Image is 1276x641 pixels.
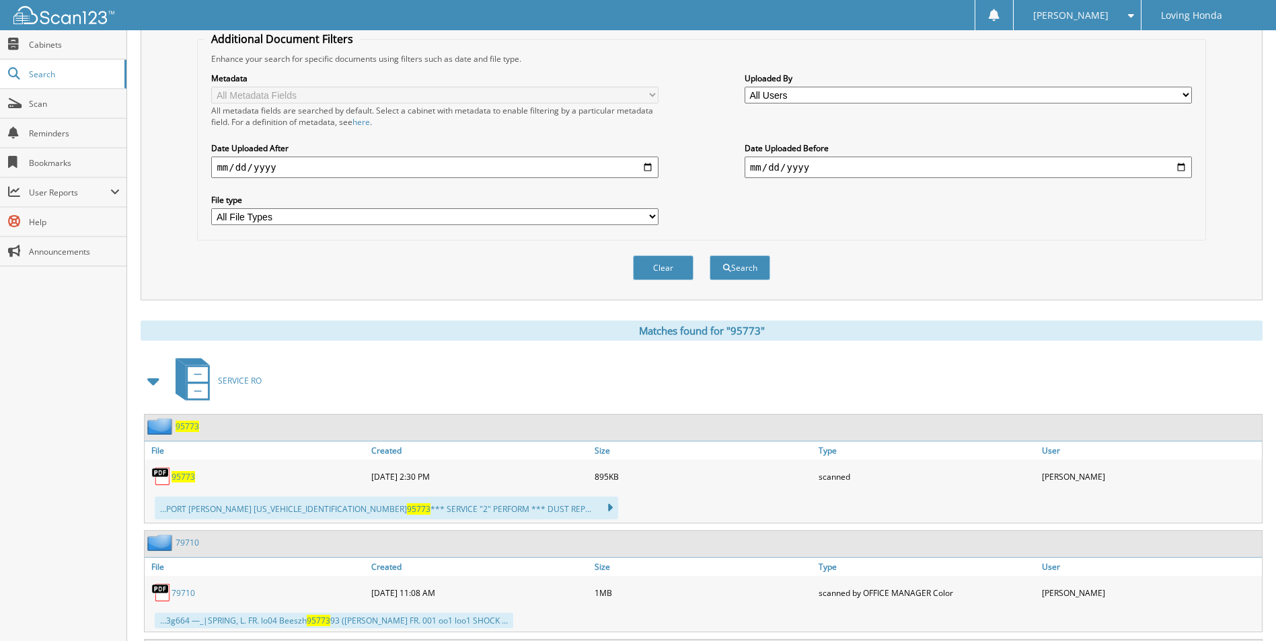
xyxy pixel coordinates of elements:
[368,579,591,606] div: [DATE] 11:08 AM
[1039,441,1262,460] a: User
[352,116,370,128] a: here
[591,441,815,460] a: Size
[29,39,120,50] span: Cabinets
[29,69,118,80] span: Search
[1039,463,1262,490] div: [PERSON_NAME]
[211,194,659,206] label: File type
[147,534,176,551] img: folder2.png
[407,503,430,515] span: 95773
[1039,579,1262,606] div: [PERSON_NAME]
[211,157,659,178] input: start
[172,471,195,482] a: 95773
[176,537,199,548] a: 79710
[13,6,114,24] img: scan123-logo-white.svg
[307,615,330,626] span: 95773
[1033,11,1109,19] span: [PERSON_NAME]
[204,32,360,46] legend: Additional Document Filters
[710,255,770,280] button: Search
[147,418,176,435] img: folder2.png
[29,128,120,139] span: Reminders
[745,142,1192,154] label: Date Uploaded Before
[368,441,591,460] a: Created
[145,558,368,576] a: File
[29,246,120,257] span: Announcements
[211,142,659,154] label: Date Uploaded After
[815,558,1039,576] a: Type
[204,53,1198,65] div: Enhance your search for specific documents using filters such as date and file type.
[211,105,659,128] div: All metadata fields are searched by default. Select a cabinet with metadata to enable filtering b...
[591,558,815,576] a: Size
[151,466,172,486] img: PDF.png
[815,579,1039,606] div: scanned by OFFICE MANAGER Color
[29,98,120,110] span: Scan
[368,463,591,490] div: [DATE] 2:30 PM
[1209,576,1276,641] iframe: Chat Widget
[368,558,591,576] a: Created
[591,463,815,490] div: 895KB
[815,463,1039,490] div: scanned
[29,216,120,228] span: Help
[151,583,172,603] img: PDF.png
[745,73,1192,84] label: Uploaded By
[591,579,815,606] div: 1MB
[1039,558,1262,576] a: User
[815,441,1039,460] a: Type
[211,73,659,84] label: Metadata
[172,587,195,599] a: 79710
[155,497,618,519] div: ...PORT [PERSON_NAME] [US_VEHICLE_IDENTIFICATION_NUMBER] *** SERVICE "2" PERFORM *** DUST REP...
[29,187,110,198] span: User Reports
[167,354,262,407] a: SERVICE RO
[176,421,199,432] a: 95773
[1161,11,1222,19] span: Loving Honda
[745,157,1192,178] input: end
[155,613,513,628] div: ...3g664 —_|SPRING, L. FR. lo04 Beeszh 93 ([PERSON_NAME] FR. 001 oo1 loo1 SHOCK ...
[141,320,1263,341] div: Matches found for "95773"
[218,375,262,386] span: SERVICE RO
[145,441,368,460] a: File
[29,157,120,169] span: Bookmarks
[633,255,693,280] button: Clear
